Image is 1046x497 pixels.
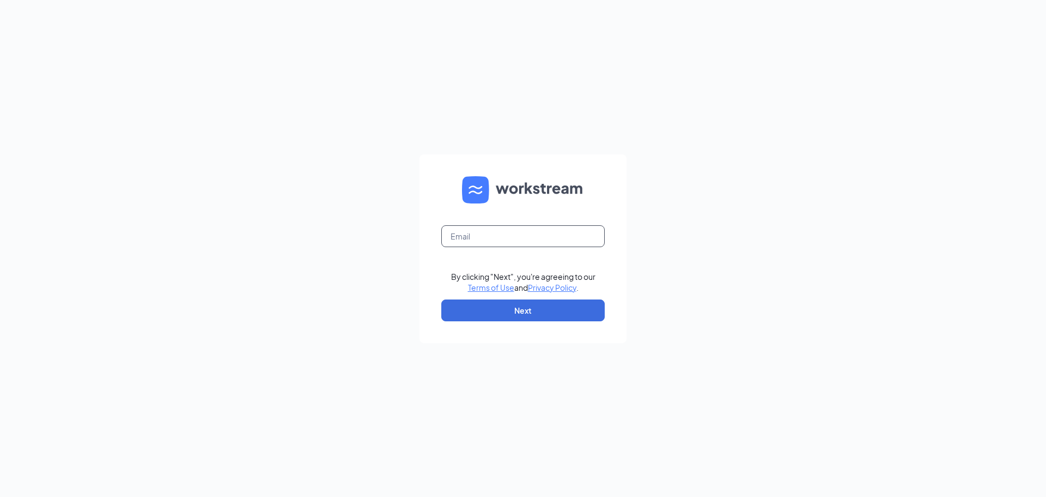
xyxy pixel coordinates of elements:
[451,271,595,293] div: By clicking "Next", you're agreeing to our and .
[468,283,514,292] a: Terms of Use
[441,300,605,321] button: Next
[441,225,605,247] input: Email
[462,176,584,203] img: WS logo and Workstream text
[528,283,576,292] a: Privacy Policy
